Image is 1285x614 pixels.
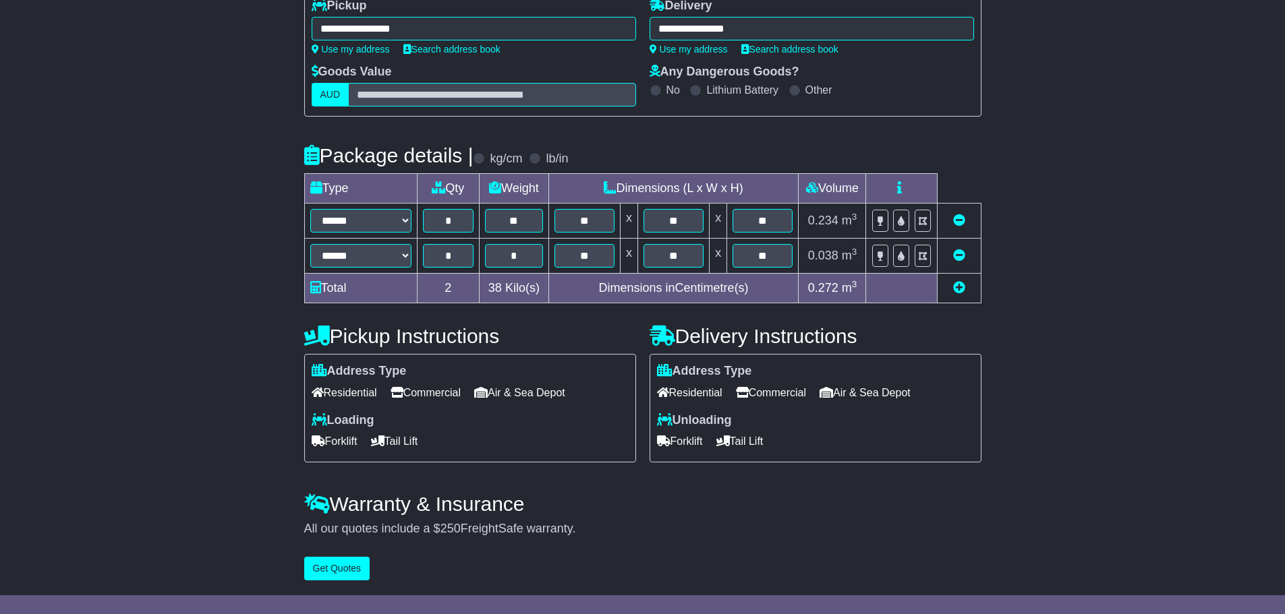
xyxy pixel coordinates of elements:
[312,413,374,428] label: Loading
[548,174,799,204] td: Dimensions (L x W x H)
[852,212,857,222] sup: 3
[440,522,461,535] span: 250
[657,364,752,379] label: Address Type
[852,279,857,289] sup: 3
[716,431,764,452] span: Tail Lift
[312,83,349,106] label: AUD
[304,522,981,536] div: All our quotes include a $ FreightSafe warranty.
[650,65,799,80] label: Any Dangerous Goods?
[842,249,857,262] span: m
[304,557,370,580] button: Get Quotes
[650,325,981,347] h4: Delivery Instructions
[480,174,549,204] td: Weight
[312,431,358,452] span: Forklift
[808,214,838,227] span: 0.234
[620,204,637,239] td: x
[304,493,981,515] h4: Warranty & Insurance
[312,364,407,379] label: Address Type
[953,214,965,227] a: Remove this item
[852,247,857,257] sup: 3
[650,44,728,55] a: Use my address
[371,431,418,452] span: Tail Lift
[710,239,727,274] td: x
[304,144,474,166] h4: Package details |
[710,204,727,239] td: x
[842,214,857,227] span: m
[391,382,461,403] span: Commercial
[417,174,480,204] td: Qty
[490,152,522,166] label: kg/cm
[741,44,838,55] a: Search address book
[417,274,480,303] td: 2
[808,281,838,295] span: 0.272
[736,382,806,403] span: Commercial
[842,281,857,295] span: m
[799,174,866,204] td: Volume
[548,274,799,303] td: Dimensions in Centimetre(s)
[304,325,636,347] h4: Pickup Instructions
[304,274,417,303] td: Total
[808,249,838,262] span: 0.038
[488,281,502,295] span: 38
[304,174,417,204] td: Type
[403,44,501,55] a: Search address book
[312,382,377,403] span: Residential
[480,274,549,303] td: Kilo(s)
[820,382,911,403] span: Air & Sea Depot
[620,239,637,274] td: x
[706,84,778,96] label: Lithium Battery
[953,281,965,295] a: Add new item
[657,382,722,403] span: Residential
[474,382,565,403] span: Air & Sea Depot
[805,84,832,96] label: Other
[546,152,568,166] label: lb/in
[953,249,965,262] a: Remove this item
[666,84,680,96] label: No
[312,44,390,55] a: Use my address
[657,413,732,428] label: Unloading
[657,431,703,452] span: Forklift
[312,65,392,80] label: Goods Value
